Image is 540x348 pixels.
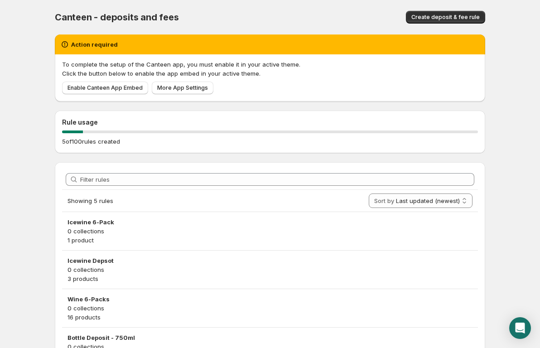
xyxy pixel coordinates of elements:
h3: Wine 6-Packs [67,295,472,304]
span: More App Settings [157,84,208,92]
div: Open Intercom Messenger [509,317,531,339]
a: Enable Canteen App Embed [62,82,148,94]
a: More App Settings [152,82,213,94]
span: Canteen - deposits and fees [55,12,179,23]
h3: Bottle Deposit - 750ml [67,333,472,342]
span: Create deposit & fee rule [411,14,480,21]
p: 0 collections [67,265,472,274]
h3: Icewine 6-Pack [67,217,472,227]
p: 5 of 100 rules created [62,137,120,146]
p: 3 products [67,274,472,283]
h2: Action required [71,40,118,49]
p: To complete the setup of the Canteen app, you must enable it in your active theme. [62,60,478,69]
p: 0 collections [67,227,472,236]
button: Create deposit & fee rule [406,11,485,24]
h2: Rule usage [62,118,478,127]
p: 1 product [67,236,472,245]
p: 16 products [67,313,472,322]
input: Filter rules [80,173,474,186]
p: Click the button below to enable the app embed in your active theme. [62,69,478,78]
p: 0 collections [67,304,472,313]
h3: Icewine Depsot [67,256,472,265]
span: Enable Canteen App Embed [67,84,143,92]
span: Showing 5 rules [67,197,113,204]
